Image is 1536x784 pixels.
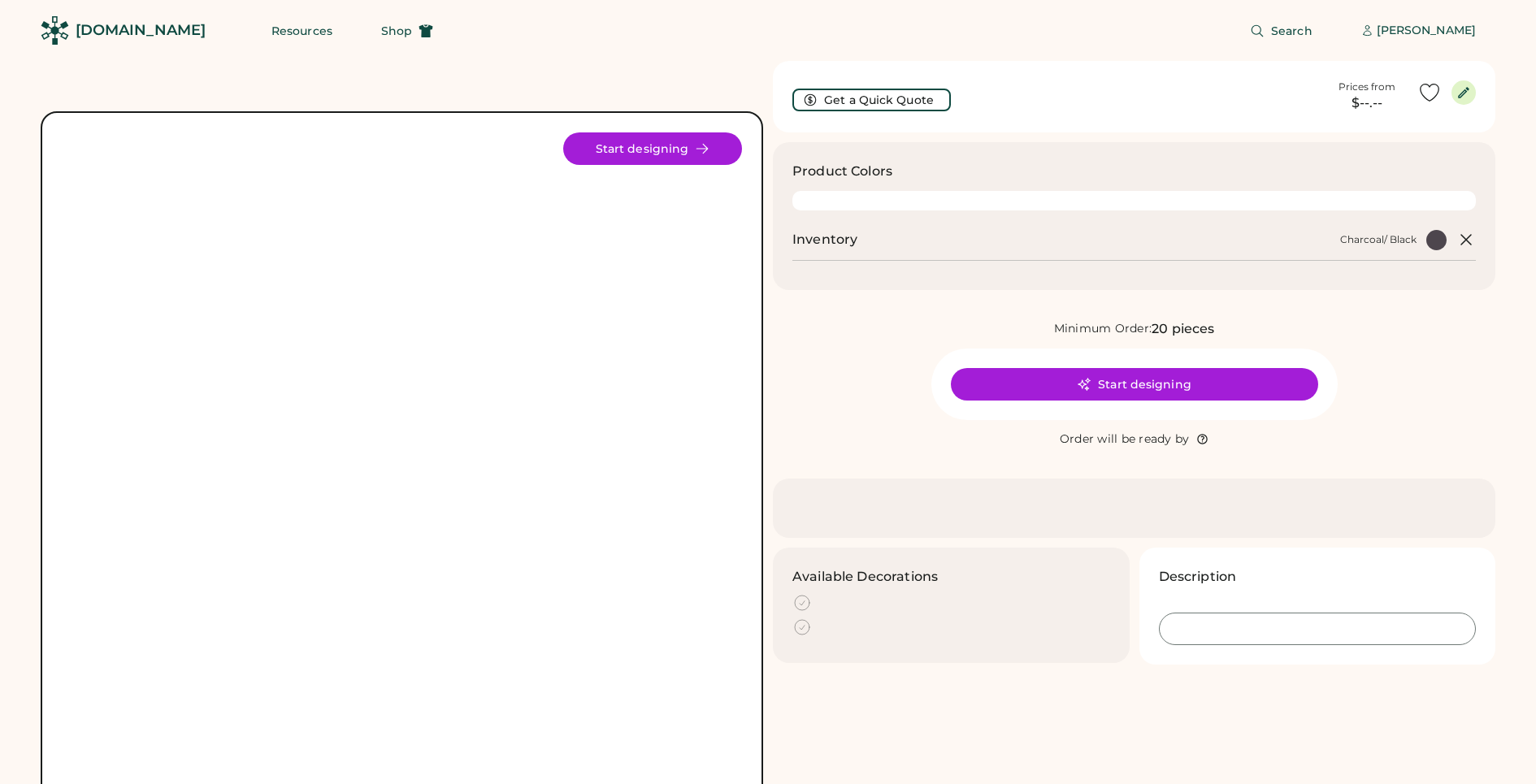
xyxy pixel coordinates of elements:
[1340,233,1417,246] div: Charcoal/ Black
[1326,93,1408,113] div: $--.--
[792,89,951,111] button: Get a Quick Quote
[1271,25,1313,37] span: Search
[1377,23,1476,39] div: [PERSON_NAME]
[76,20,206,41] div: [DOMAIN_NAME]
[951,368,1318,401] button: Start designing
[252,15,352,47] button: Resources
[792,230,857,249] h2: Inventory
[563,132,742,165] button: Start designing
[1230,15,1332,47] button: Search
[1054,321,1152,337] div: Minimum Order:
[792,567,938,587] h3: Available Decorations
[381,25,412,37] span: Shop
[1060,431,1190,448] div: Order will be ready by
[41,16,69,45] img: Rendered Logo - Screens
[1152,319,1214,339] div: 20 pieces
[362,15,453,47] button: Shop
[1159,567,1237,587] h3: Description
[792,162,892,181] h3: Product Colors
[1339,80,1395,93] div: Prices from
